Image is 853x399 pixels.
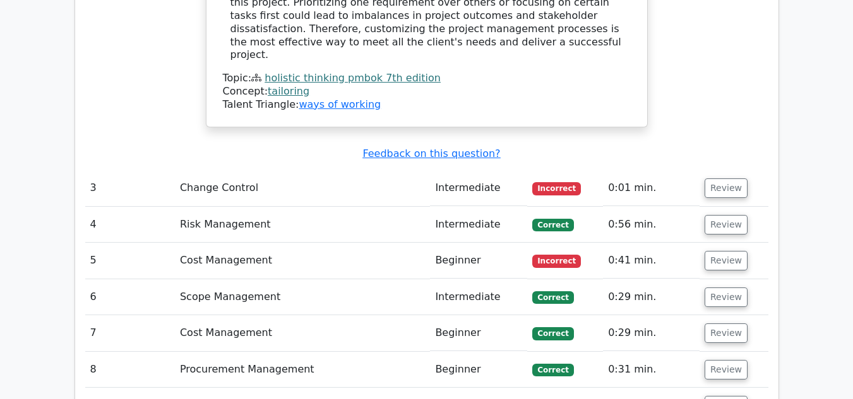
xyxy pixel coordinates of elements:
[430,279,527,315] td: Intermediate
[85,243,175,279] td: 5
[85,207,175,243] td: 4
[430,207,527,243] td: Intermediate
[603,170,700,206] td: 0:01 min.
[532,182,581,195] span: Incorrect
[299,98,381,110] a: ways of working
[532,291,573,304] span: Correct
[223,85,631,98] div: Concept:
[532,364,573,376] span: Correct
[705,178,748,198] button: Review
[175,170,430,206] td: Change Control
[430,352,527,388] td: Beginner
[223,72,631,85] div: Topic:
[223,72,631,111] div: Talent Triangle:
[705,323,748,343] button: Review
[85,315,175,351] td: 7
[265,72,441,84] a: holistic thinking pmbok 7th edition
[603,352,700,388] td: 0:31 min.
[705,360,748,379] button: Review
[175,207,430,243] td: Risk Management
[430,170,527,206] td: Intermediate
[705,251,748,270] button: Review
[175,279,430,315] td: Scope Management
[532,327,573,340] span: Correct
[85,352,175,388] td: 8
[603,279,700,315] td: 0:29 min.
[603,315,700,351] td: 0:29 min.
[430,315,527,351] td: Beginner
[85,279,175,315] td: 6
[603,243,700,279] td: 0:41 min.
[603,207,700,243] td: 0:56 min.
[705,287,748,307] button: Review
[175,352,430,388] td: Procurement Management
[532,219,573,231] span: Correct
[532,255,581,267] span: Incorrect
[705,215,748,234] button: Review
[430,243,527,279] td: Beginner
[85,170,175,206] td: 3
[268,85,309,97] a: tailoring
[175,315,430,351] td: Cost Management
[362,147,500,159] a: Feedback on this question?
[175,243,430,279] td: Cost Management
